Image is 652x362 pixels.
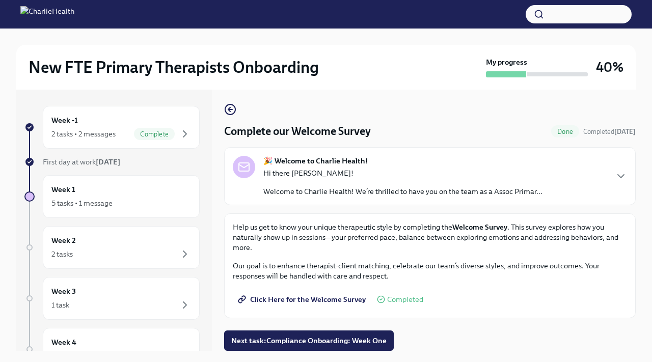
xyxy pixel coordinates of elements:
h6: Week 2 [51,235,76,246]
p: Help us get to know your unique therapeutic style by completing the . This survey explores how yo... [233,222,627,253]
p: Welcome to Charlie Health! We’re thrilled to have you on the team as a Assoc Primar... [263,186,542,197]
h6: Week 1 [51,184,75,195]
strong: Welcome Survey [452,222,507,232]
div: 2 tasks [51,249,73,259]
button: Next task:Compliance Onboarding: Week One [224,330,394,351]
h6: Week -1 [51,115,78,126]
a: Click Here for the Welcome Survey [233,289,373,310]
div: 5 tasks • 1 message [51,198,113,208]
strong: [DATE] [96,157,120,166]
span: Done [551,128,579,135]
a: First day at work[DATE] [24,157,200,167]
h2: New FTE Primary Therapists Onboarding [29,57,319,77]
strong: 🎉 Welcome to Charlie Health! [263,156,368,166]
a: Week -12 tasks • 2 messagesComplete [24,106,200,149]
h6: Week 3 [51,286,76,297]
span: Complete [134,130,175,138]
a: Week 22 tasks [24,226,200,269]
p: Hi there [PERSON_NAME]! [263,168,542,178]
strong: My progress [486,57,527,67]
div: 1 task [51,300,69,310]
strong: [DATE] [614,128,636,135]
h4: Complete our Welcome Survey [224,124,371,139]
img: CharlieHealth [20,6,74,22]
a: Week 31 task [24,277,200,320]
h3: 40% [596,58,623,76]
span: Next task : Compliance Onboarding: Week One [231,336,387,346]
span: Click Here for the Welcome Survey [240,294,366,304]
span: Completed [583,128,636,135]
a: Week 15 tasks • 1 message [24,175,200,218]
div: 2 tasks • 2 messages [51,129,116,139]
p: Our goal is to enhance therapist-client matching, celebrate our team’s diverse styles, and improv... [233,261,627,281]
h6: Week 4 [51,337,76,348]
span: First day at work [43,157,120,166]
span: October 7th, 2025 08:44 [583,127,636,136]
span: Completed [387,296,423,303]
